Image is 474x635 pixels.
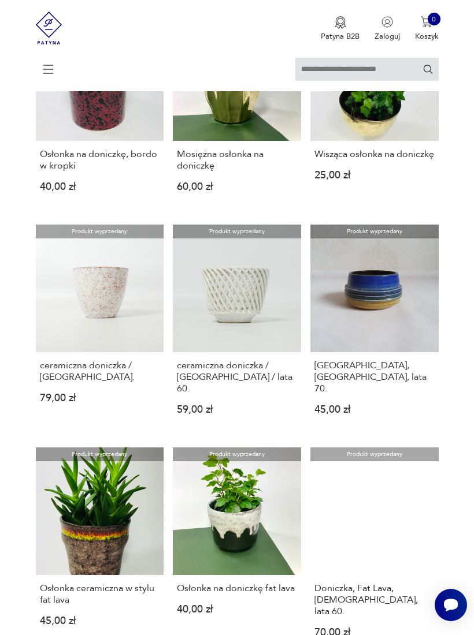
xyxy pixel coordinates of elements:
[314,406,434,414] p: 45,00 zł
[40,582,160,606] h3: Osłonka ceramiczna w stylu fat lava
[177,406,297,414] p: 59,00 zł
[40,360,160,383] h3: ceramiczna doniczka / [GEOGRAPHIC_DATA].
[36,225,164,432] a: Produkt wyprzedanyceramiczna doniczka / West Germany.ceramiczna doniczka / [GEOGRAPHIC_DATA].79,0...
[415,16,439,42] button: 0Koszyk
[314,148,434,160] h3: Wisząca osłonka na doniczkę
[177,183,297,192] p: 60,00 zł
[177,606,297,614] p: 40,00 zł
[310,13,439,210] a: Produkt wyprzedanyWisząca osłonka na doniczkęWisząca osłonka na doniczkę25,00 zł
[314,582,434,617] h3: Doniczka, Fat Lava, [DEMOGRAPHIC_DATA], lata 60.
[375,31,400,42] p: Zaloguj
[375,16,400,42] button: Zaloguj
[173,225,301,432] a: Produkt wyprzedanyceramiczna doniczka / Włochy / lata 60.ceramiczna doniczka / [GEOGRAPHIC_DATA] ...
[173,13,301,210] a: Produkt wyprzedanyMosiężna osłonka na doniczkęMosiężna osłonka na doniczkę60,00 zł
[415,31,439,42] p: Koszyk
[314,360,434,394] h3: [GEOGRAPHIC_DATA], [GEOGRAPHIC_DATA], lata 70.
[314,171,434,180] p: 25,00 zł
[177,582,297,594] h3: Osłonka na doniczkę fat lava
[40,617,160,626] p: 45,00 zł
[428,13,440,25] div: 0
[321,16,360,42] button: Patyna B2B
[40,394,160,403] p: 79,00 zł
[177,148,297,171] h3: Mosiężna osłonka na doniczkę
[321,16,360,42] a: Ikona medaluPatyna B2B
[310,225,439,432] a: Produkt wyprzedanyDoniczka, Niemcy, lata 70.[GEOGRAPHIC_DATA], [GEOGRAPHIC_DATA], lata 70.45,00 zł
[177,360,297,394] h3: ceramiczna doniczka / [GEOGRAPHIC_DATA] / lata 60.
[36,13,164,210] a: Produkt wyprzedanyOsłonka na doniczkę, bordo w kropkiOsłonka na doniczkę, bordo w kropki40,00 zł
[382,16,393,28] img: Ikonka użytkownika
[321,31,360,42] p: Patyna B2B
[421,16,432,28] img: Ikona koszyka
[423,63,434,74] button: Szukaj
[335,16,346,29] img: Ikona medalu
[40,148,160,171] h3: Osłonka na doniczkę, bordo w kropki
[40,183,160,192] p: 40,00 zł
[435,589,467,621] iframe: Smartsupp widget button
